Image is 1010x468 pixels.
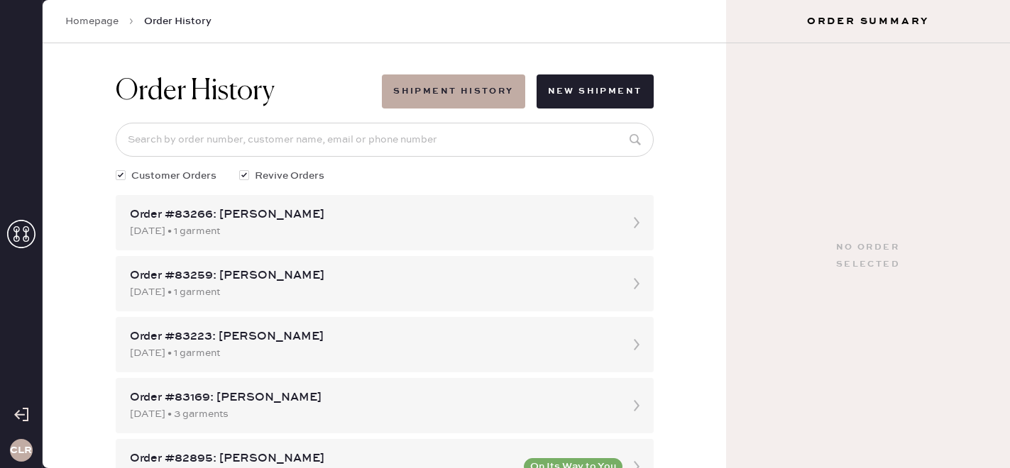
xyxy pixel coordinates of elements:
[726,14,1010,28] h3: Order Summary
[130,284,614,300] div: [DATE] • 1 garment
[116,74,275,108] h1: Order History
[382,74,525,108] button: Shipment History
[836,239,900,273] div: No order selected
[130,223,614,239] div: [DATE] • 1 garment
[131,168,216,184] span: Customer Orders
[10,445,32,455] h3: CLR
[130,389,614,406] div: Order #83169: [PERSON_NAME]
[130,406,614,422] div: [DATE] • 3 garments
[130,345,614,361] div: [DATE] • 1 garment
[116,123,654,157] input: Search by order number, customer name, email or phone number
[130,450,515,467] div: Order #82895: [PERSON_NAME]
[130,328,614,345] div: Order #83223: [PERSON_NAME]
[537,74,654,108] button: New Shipment
[943,404,1004,465] iframe: Front Chat
[130,206,614,223] div: Order #83266: [PERSON_NAME]
[130,267,614,284] div: Order #83259: [PERSON_NAME]
[144,14,212,28] span: Order History
[65,14,119,28] a: Homepage
[255,168,324,184] span: Revive Orders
